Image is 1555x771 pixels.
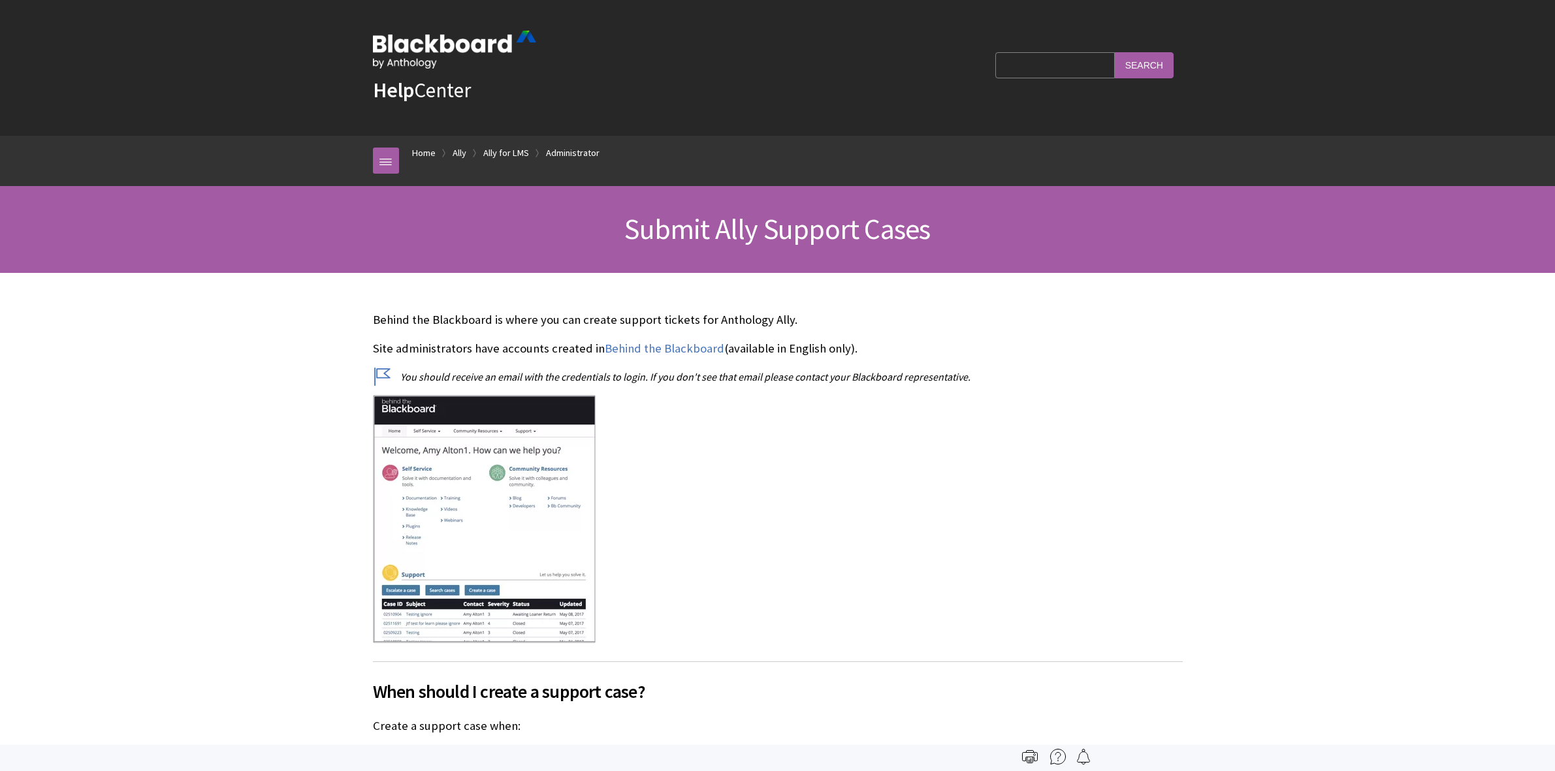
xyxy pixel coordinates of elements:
a: Home [412,145,436,161]
img: Blackboard by Anthology [373,31,536,69]
p: Site administrators have accounts created in (available in English only). [373,340,1183,357]
span: Submit Ally Support Cases [624,211,930,247]
span: When should I create a support case? [373,678,1183,705]
a: Administrator [546,145,600,161]
input: Search [1115,52,1174,78]
a: Ally [453,145,466,161]
a: Behind the Blackboard [605,341,724,356]
img: Follow this page [1076,749,1091,764]
a: Ally for LMS [483,145,529,161]
a: HelpCenter [373,77,471,103]
p: Behind the Blackboard is where you can create support tickets for Anthology Ally. [373,311,1183,328]
p: Create a support case when: [373,717,1183,734]
img: More help [1050,749,1066,764]
strong: Help [373,77,414,103]
p: You should receive an email with the credentials to login. If you don't see that email please con... [373,370,1183,384]
img: Print [1022,749,1038,764]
